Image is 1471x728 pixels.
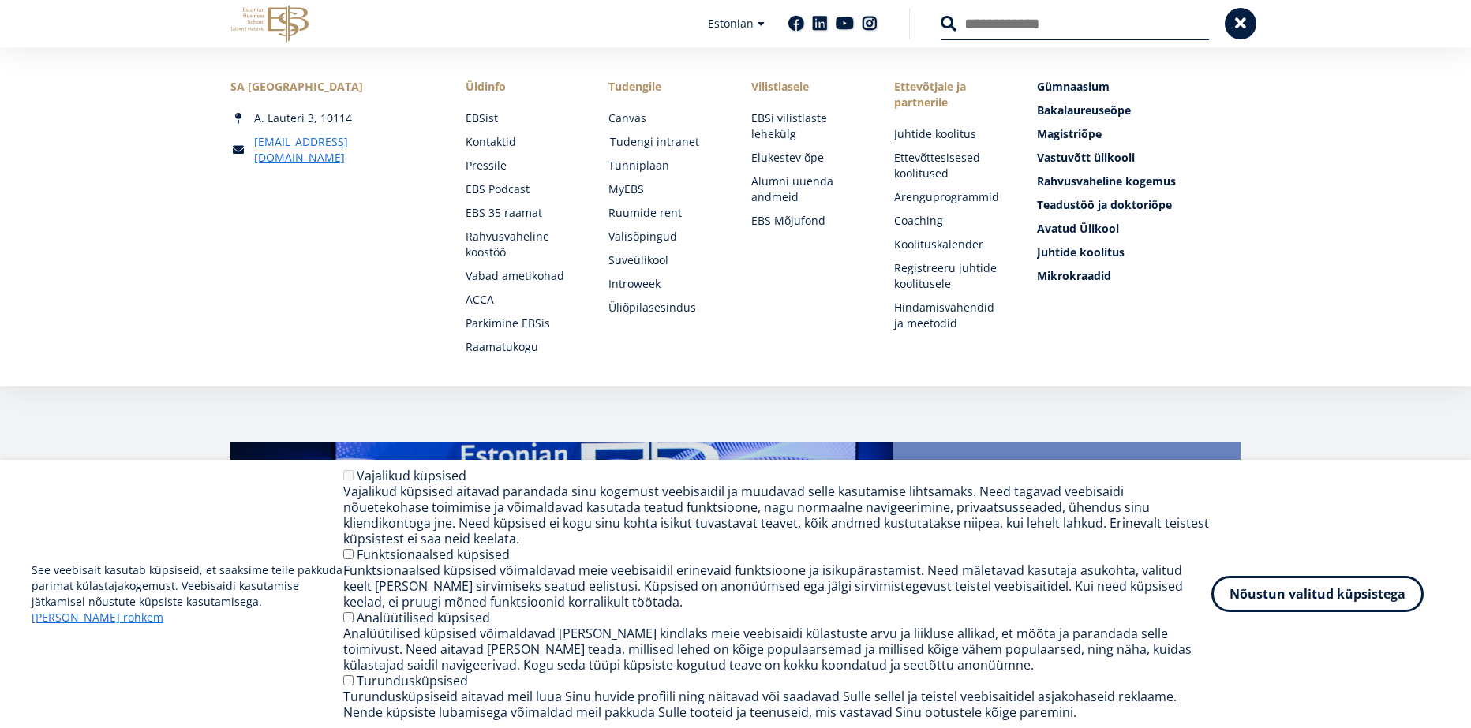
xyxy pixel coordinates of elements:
[1037,79,1241,95] a: Gümnaasium
[1037,79,1110,94] span: Gümnaasium
[466,110,577,126] a: EBSist
[1037,150,1241,166] a: Vastuvõtt ülikooli
[1037,197,1241,213] a: Teadustöö ja doktoriõpe
[1037,174,1241,189] a: Rahvusvaheline kogemus
[751,213,863,229] a: EBS Mõjufond
[230,79,434,95] div: SA [GEOGRAPHIC_DATA]
[836,16,854,32] a: Youtube
[466,315,577,331] a: Parkimine EBSis
[894,79,1005,110] span: Ettevõtjale ja partnerile
[1037,197,1172,212] span: Teadustöö ja doktoriõpe
[357,609,490,626] label: Analüütilised küpsised
[230,110,434,126] div: A. Lauteri 3, 10114
[1037,150,1135,165] span: Vastuvõtt ülikooli
[466,79,577,95] span: Üldinfo
[466,229,577,260] a: Rahvusvaheline koostöö
[751,150,863,166] a: Elukestev õpe
[343,689,1211,720] div: Turundusküpsiseid aitavad meil luua Sinu huvide profiili ning näitavad või saadavad Sulle sellel ...
[608,276,720,292] a: Introweek
[894,237,1005,252] a: Koolituskalender
[466,134,577,150] a: Kontaktid
[466,181,577,197] a: EBS Podcast
[1037,174,1176,189] span: Rahvusvaheline kogemus
[1211,576,1424,612] button: Nõustun valitud küpsistega
[466,292,577,308] a: ACCA
[1037,221,1241,237] a: Avatud Ülikool
[32,562,343,625] p: See veebisait kasutab küpsiseid, et saaksime teile pakkuda parimat külastajakogemust. Veebisaidi ...
[343,625,1211,673] div: Analüütilised küpsised võimaldavad [PERSON_NAME] kindlaks meie veebisaidi külastuste arvu ja liik...
[608,205,720,221] a: Ruumide rent
[1037,268,1241,284] a: Mikrokraadid
[788,16,804,32] a: Facebook
[1037,103,1241,118] a: Bakalaureuseõpe
[894,189,1005,205] a: Arenguprogrammid
[343,483,1211,547] div: Vajalikud küpsised aitavad parandada sinu kogemust veebisaidil ja muudavad selle kasutamise lihts...
[608,252,720,268] a: Suveülikool
[1037,126,1241,142] a: Magistriõpe
[1037,103,1131,118] span: Bakalaureuseõpe
[894,213,1005,229] a: Coaching
[1037,245,1241,260] a: Juhtide koolitus
[608,181,720,197] a: MyEBS
[608,158,720,174] a: Tunniplaan
[1037,268,1111,283] span: Mikrokraadid
[608,229,720,245] a: Välisõpingud
[812,16,828,32] a: Linkedin
[466,268,577,284] a: Vabad ametikohad
[608,300,720,315] a: Üliõpilasesindus
[610,134,721,150] a: Tudengi intranet
[1037,221,1119,236] span: Avatud Ülikool
[608,110,720,126] a: Canvas
[894,260,1005,292] a: Registreeru juhtide koolitusele
[32,610,163,625] a: [PERSON_NAME] rohkem
[894,300,1005,331] a: Hindamisvahendid ja meetodid
[894,150,1005,181] a: Ettevõttesisesed koolitused
[357,672,468,689] label: Turundusküpsised
[1037,245,1125,259] span: Juhtide koolitus
[862,16,878,32] a: Instagram
[894,126,1005,142] a: Juhtide koolitus
[466,158,577,174] a: Pressile
[1037,126,1102,141] span: Magistriõpe
[751,79,863,95] span: Vilistlasele
[466,205,577,221] a: EBS 35 raamat
[466,339,577,355] a: Raamatukogu
[357,546,510,563] label: Funktsionaalsed küpsised
[343,562,1211,610] div: Funktsionaalsed küpsised võimaldavad meie veebisaidil erinevaid funktsioone ja isikupärastamist. ...
[608,79,720,95] a: Tudengile
[751,174,863,205] a: Alumni uuenda andmeid
[751,110,863,142] a: EBSi vilistlaste lehekülg
[357,467,466,484] label: Vajalikud küpsised
[254,134,434,166] a: [EMAIL_ADDRESS][DOMAIN_NAME]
